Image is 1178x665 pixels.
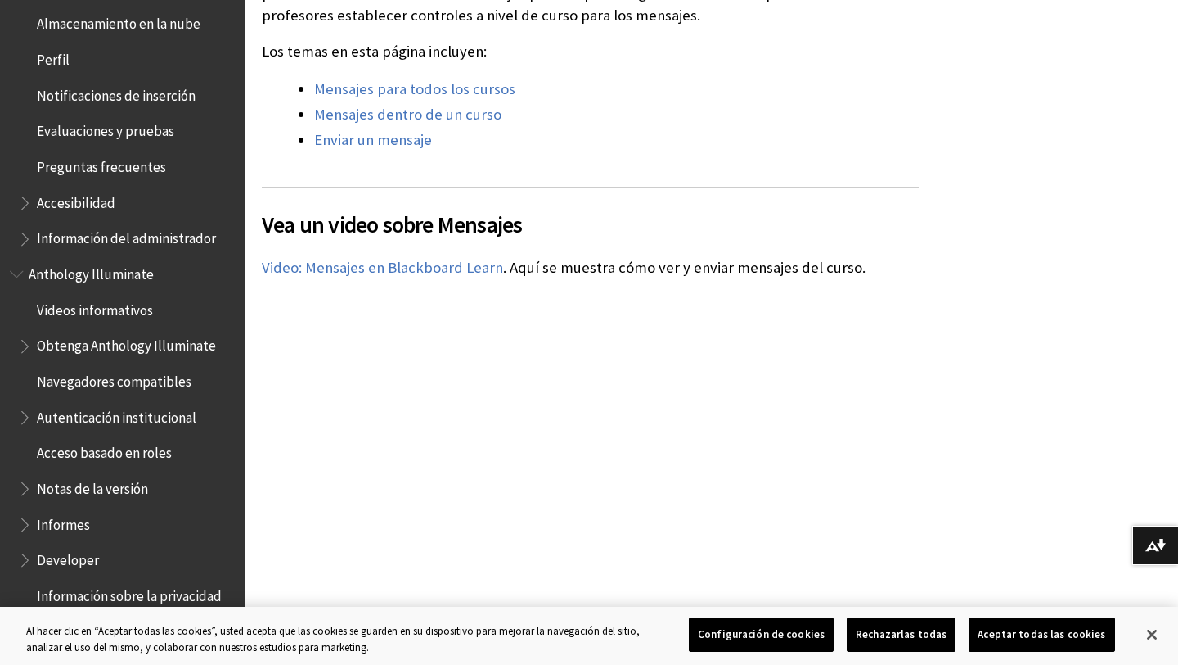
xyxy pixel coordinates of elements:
span: Perfil [37,46,70,68]
span: Videos informativos [37,296,153,319]
span: Información del administrador [37,225,216,247]
span: Notas de la versión [37,475,148,497]
button: Rechazarlas todas [847,617,955,652]
iframe: Messages in Blackboard (Retired - Unlisted) [262,294,919,664]
span: Navegadores compatibles [37,368,191,390]
span: Anthology Illuminate [29,260,154,283]
span: Autenticación institucional [37,404,196,426]
div: Al hacer clic en “Aceptar todas las cookies”, usted acepta que las cookies se guarden en su dispo... [26,623,648,655]
a: Video: Mensajes en Blackboard Learn [262,258,503,278]
span: Acceso basado en roles [37,440,172,462]
span: Almacenamiento en la nube [37,11,200,33]
h2: Vea un video sobre Mensajes [262,187,919,242]
p: . Aquí se muestra cómo ver y enviar mensajes del curso. [262,257,919,278]
button: Configuración de cookies [689,617,834,652]
p: Los temas en esta página incluyen: [262,41,919,62]
span: Informes [37,511,90,533]
a: Mensajes dentro de un curso [314,105,501,124]
span: Preguntas frecuentes [37,153,166,175]
nav: Book outline for Anthology Illuminate [10,260,236,621]
button: Cerrar [1134,617,1170,653]
span: Evaluaciones y pruebas [37,118,174,140]
span: Accesibilidad [37,189,115,211]
span: Obtenga Anthology Illuminate [37,332,216,355]
span: Información sobre la privacidad de los datos [37,582,234,621]
button: Aceptar todas las cookies [969,617,1114,652]
span: Developer [37,546,99,568]
a: Enviar un mensaje [314,130,432,150]
span: Notificaciones de inserción [37,82,196,104]
a: Mensajes para todos los cursos [314,79,515,99]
